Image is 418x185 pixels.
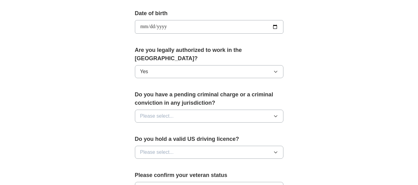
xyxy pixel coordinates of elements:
span: Yes [140,68,148,75]
span: Please select... [140,149,174,156]
button: Please select... [135,110,283,123]
label: Date of birth [135,9,283,18]
span: Please select... [140,112,174,120]
label: Do you hold a valid US driving licence? [135,135,283,143]
button: Yes [135,65,283,78]
button: Please select... [135,146,283,159]
label: Please confirm your veteran status [135,171,283,179]
label: Do you have a pending criminal charge or a criminal conviction in any jurisdiction? [135,90,283,107]
label: Are you legally authorized to work in the [GEOGRAPHIC_DATA]? [135,46,283,63]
